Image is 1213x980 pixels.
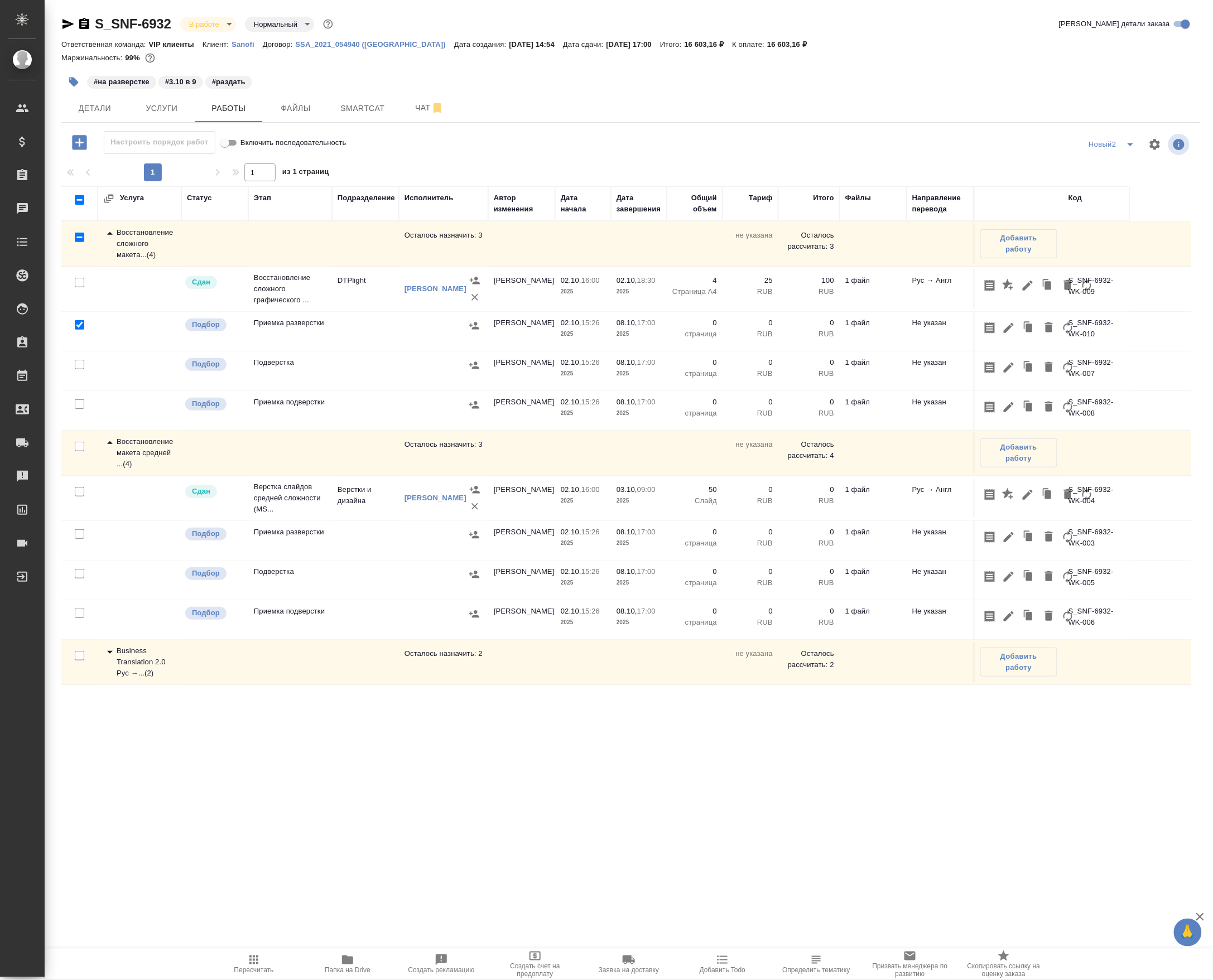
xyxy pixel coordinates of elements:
[561,528,581,536] p: 02.10,
[254,481,326,515] p: Верстка слайдов средней сложности (MS...
[617,358,637,366] p: 08.10,
[561,368,605,379] p: 2025
[1039,397,1058,418] button: Удалить
[488,312,555,351] td: [PERSON_NAME]
[617,577,661,588] p: 2025
[999,566,1018,587] button: Редактировать
[165,76,196,88] p: #3.10 в 9
[103,227,176,260] div: Восстановление сложного макета с частичным соответствием оформлению оригинала Рус → Англ
[466,566,483,583] button: Назначить
[672,397,717,408] p: 0
[1063,561,1130,600] td: S_SNF-6932-WK-005
[784,397,834,408] p: 0
[1018,606,1039,627] button: Клонировать
[845,397,901,408] p: 1 файл
[581,485,600,494] p: 16:00
[1077,484,1096,505] button: Заменить
[561,495,605,506] p: 2025
[999,357,1018,378] button: Редактировать
[466,289,483,306] button: Удалить
[1058,606,1077,627] button: Заменить
[728,606,773,617] p: 0
[617,286,661,297] p: 2025
[488,479,555,518] td: [PERSON_NAME]
[672,408,717,419] p: страница
[321,17,335,31] button: Доп статусы указывают на важность/срочность заказа
[728,577,773,588] p: RUB
[561,538,605,549] p: 2025
[1058,484,1077,505] button: Удалить
[1039,357,1058,378] button: Удалить
[561,276,581,284] p: 02.10,
[488,351,555,390] td: [PERSON_NAME]
[1058,397,1077,418] button: Заменить
[488,561,555,600] td: [PERSON_NAME]
[728,286,773,297] p: RUB
[685,40,733,49] p: 16 603,16 ₽
[561,398,581,406] p: 02.10,
[1168,134,1192,155] span: Посмотреть информацию
[1077,275,1096,296] button: Заменить
[980,229,1057,258] button: Добавить работу
[778,433,840,472] td: Осталось рассчитать: 4
[784,329,834,340] p: RUB
[778,643,840,682] td: Осталось рассчитать: 2
[1058,275,1077,296] button: Удалить
[1063,479,1130,518] td: S_SNF-6932-WK-004
[999,275,1018,296] button: Добавить оценку
[672,566,717,577] p: 0
[617,408,661,419] p: 2025
[672,286,717,297] p: Страница А4
[1039,606,1058,627] button: Удалить
[399,224,488,263] td: Осталось назначить: 3
[999,397,1018,418] button: Редактировать
[728,317,773,329] p: 0
[728,230,773,241] p: не указана
[405,284,466,293] a: [PERSON_NAME]
[269,102,322,115] span: Файлы
[980,484,999,505] button: Скопировать мини-бриф
[672,275,717,286] p: 4
[232,40,263,49] p: Sanofi
[617,567,637,576] p: 08.10,
[617,495,661,506] p: 2025
[672,357,717,368] p: 0
[728,439,773,450] p: не указана
[637,358,656,366] p: 17:00
[561,485,581,494] p: 02.10,
[1174,919,1202,947] button: 🙏
[845,527,901,538] p: 1 файл
[1018,527,1039,548] button: Клонировать
[1039,566,1058,587] button: Удалить
[405,494,466,502] a: [PERSON_NAME]
[488,269,555,308] td: [PERSON_NAME]
[784,368,834,379] p: RUB
[95,16,171,31] a: S_SNF-6932
[254,606,326,617] p: Приемка подверстки
[728,275,773,286] p: 25
[336,102,389,115] span: Smartcat
[907,479,974,518] td: Рус → Англ
[254,272,326,306] p: Восстановление сложного графического ...
[466,606,483,622] button: Назначить
[606,40,660,49] p: [DATE] 17:00
[561,408,605,419] p: 2025
[672,617,717,628] p: страница
[907,561,974,600] td: Не указан
[617,192,661,215] div: Дата завершения
[1063,391,1130,430] td: S_SNF-6932-WK-008
[637,318,656,327] p: 17:00
[980,275,999,296] button: Скопировать мини-бриф
[672,495,717,506] p: Слайд
[784,357,834,368] p: 0
[617,538,661,549] p: 2025
[64,131,95,154] button: Добавить работу
[192,319,220,330] p: Подбор
[61,54,125,62] p: Маржинальность:
[784,527,834,538] p: 0
[192,277,210,288] p: Сдан
[784,495,834,506] p: RUB
[1058,317,1077,339] button: Заменить
[254,566,326,577] p: Подверстка
[728,617,773,628] p: RUB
